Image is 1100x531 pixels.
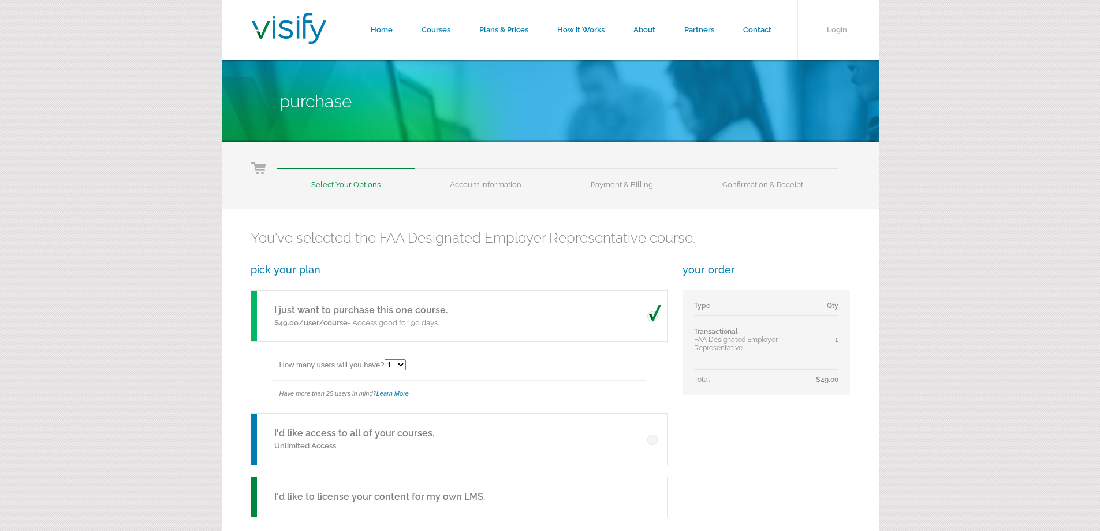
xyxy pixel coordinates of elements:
[279,354,666,380] div: How many users will you have?
[694,302,816,316] td: Type
[279,91,352,112] span: Purchase
[274,441,336,450] span: Unlimited Access
[683,263,850,276] h3: your order
[274,303,448,317] h5: I just want to purchase this one course.
[279,381,666,407] div: Have more than 25 users in mind?
[415,168,556,189] li: Account Information
[274,428,434,439] a: I'd like access to all of your courses.
[694,328,738,336] span: Transactional
[816,302,838,316] td: Qty
[251,229,850,246] h2: You've selected the FAA Designated Employer Representative course.
[274,490,485,504] h5: I'd like to license your content for my own LMS.
[816,376,838,384] span: $49.00
[274,317,448,329] p: - Access good for 90 days.
[694,336,778,352] span: FAA Designated Employer Representative
[251,477,666,517] a: I'd like to license your content for my own LMS.
[252,13,326,44] img: Visify Training
[376,390,409,397] a: Learn More
[556,168,688,189] li: Payment & Billing
[688,168,838,189] li: Confirmation & Receipt
[251,263,666,276] h3: pick your plan
[694,370,816,384] td: Total
[816,336,838,344] div: 1
[252,31,326,47] a: Visify Training
[274,318,348,327] span: $49.00/user/course
[277,168,415,189] li: Select Your Options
